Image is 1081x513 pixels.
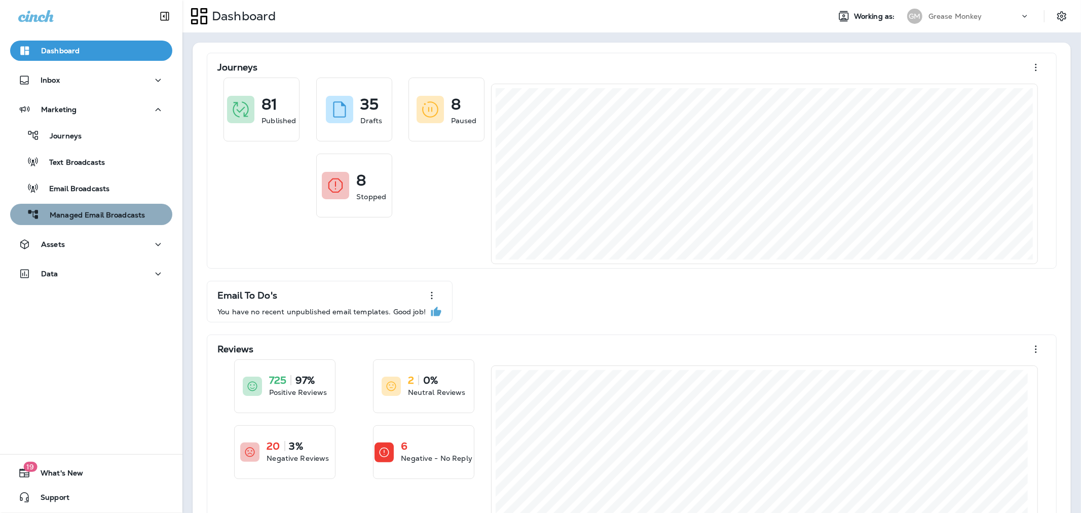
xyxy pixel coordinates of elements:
p: 6 [401,441,407,451]
button: Collapse Sidebar [151,6,179,26]
p: Positive Reviews [269,387,327,397]
p: Data [41,270,58,278]
p: 2 [408,375,414,385]
p: Marketing [41,105,77,114]
p: Drafts [360,116,383,126]
p: Text Broadcasts [39,158,105,168]
p: 97% [295,375,315,385]
button: Dashboard [10,41,172,61]
button: 19What's New [10,463,172,483]
p: Published [262,116,296,126]
p: 8 [356,175,366,186]
span: What's New [30,469,83,481]
button: Managed Email Broadcasts [10,204,172,225]
button: Journeys [10,125,172,146]
p: Grease Monkey [928,12,982,20]
button: Settings [1053,7,1071,25]
p: 725 [269,375,286,385]
span: Support [30,493,69,505]
button: Assets [10,234,172,254]
p: Reviews [217,344,253,354]
p: Journeys [217,62,257,72]
button: Marketing [10,99,172,120]
button: Text Broadcasts [10,151,172,172]
button: Data [10,264,172,284]
div: GM [907,9,922,24]
p: You have no recent unpublished email templates. Good job! [217,308,426,316]
p: Stopped [356,192,386,202]
p: Email Broadcasts [39,185,109,194]
p: Paused [451,116,477,126]
p: 35 [360,99,379,109]
p: Neutral Reviews [408,387,466,397]
p: 8 [451,99,461,109]
span: 19 [23,462,37,472]
p: Assets [41,240,65,248]
p: Email To Do's [217,290,277,301]
p: Journeys [40,132,82,141]
button: Email Broadcasts [10,177,172,199]
p: Negative - No Reply [401,453,472,463]
p: 3% [289,441,303,451]
p: Managed Email Broadcasts [40,211,145,221]
span: Working as: [854,12,897,21]
p: Negative Reviews [267,453,329,463]
p: Inbox [41,76,60,84]
p: 20 [267,441,280,451]
p: Dashboard [208,9,276,24]
button: Support [10,487,172,507]
button: Inbox [10,70,172,90]
p: 0% [423,375,438,385]
p: Dashboard [41,47,80,55]
p: 81 [262,99,277,109]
